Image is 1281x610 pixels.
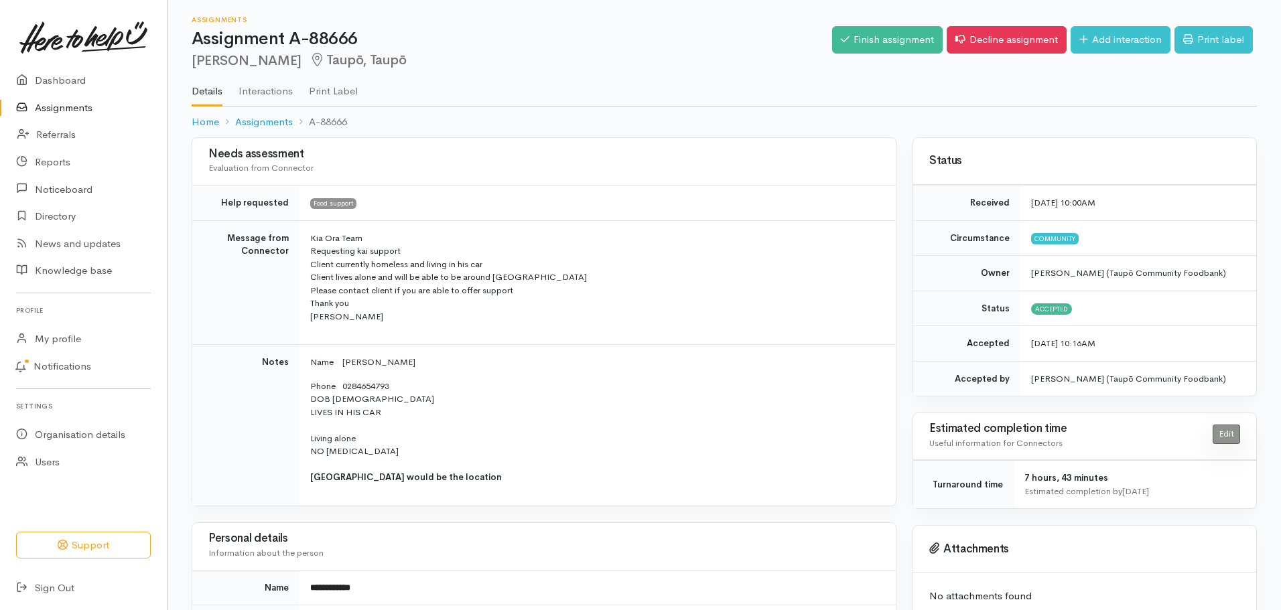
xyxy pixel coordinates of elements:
a: Edit [1213,425,1240,444]
span: Useful information for Connectors [929,437,1063,449]
h1: Assignment A-88666 [192,29,832,49]
h2: [PERSON_NAME] [192,53,832,68]
td: Received [913,185,1020,221]
div: Estimated completion by [1024,485,1240,498]
a: Decline assignment [947,26,1067,54]
h6: Assignments [192,16,832,23]
a: Details [192,68,222,106]
a: Home [192,115,219,130]
a: Print Label [309,68,358,105]
li: A-88666 [293,115,347,130]
td: Accepted [913,326,1020,362]
p: No attachments found [929,589,1240,604]
h3: Personal details [208,532,880,545]
td: Turnaround time [913,461,1014,509]
time: [DATE] 10:16AM [1031,337,1095,349]
td: Help requested [192,185,299,221]
a: Interactions [239,68,293,105]
p: Kia Ora Team Requesting kai support Client currently homeless and living in his car Client lives ... [310,232,880,323]
span: Evaluation from Connector [208,162,314,173]
td: Circumstance [913,220,1020,256]
span: Taupō, Taupō [310,52,407,68]
button: Support [16,532,151,559]
b: [GEOGRAPHIC_DATA] would be the location [310,471,502,483]
span: Community [1031,233,1079,244]
p: Name [PERSON_NAME] [310,356,880,369]
span: Food support [310,198,356,209]
td: Owner [913,256,1020,291]
a: Print label [1174,26,1253,54]
td: [PERSON_NAME] (Taupō Community Foodbank) [1020,361,1256,396]
td: Message from Connector [192,220,299,345]
h3: Needs assessment [208,148,880,161]
span: 7 hours, 43 minutes [1024,472,1108,483]
td: Name [192,570,299,605]
td: Accepted by [913,361,1020,396]
h3: Attachments [929,542,1240,556]
td: Status [913,291,1020,326]
a: Add interaction [1071,26,1170,54]
h6: Settings [16,397,151,415]
td: Notes [192,345,299,506]
h3: Status [929,155,1240,167]
h3: Estimated completion time [929,423,1213,435]
span: Accepted [1031,303,1072,314]
time: [DATE] [1122,485,1149,497]
a: Assignments [235,115,293,130]
nav: breadcrumb [192,106,1257,138]
time: [DATE] 10:00AM [1031,197,1095,208]
a: Finish assignment [832,26,943,54]
p: Phone 0284654793 DOB [DEMOGRAPHIC_DATA] LIVES IN HIS CAR Living alone NO [MEDICAL_DATA] [310,380,880,484]
span: Information about the person [208,547,324,558]
h6: Profile [16,301,151,319]
span: [PERSON_NAME] (Taupō Community Foodbank) [1031,267,1226,279]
